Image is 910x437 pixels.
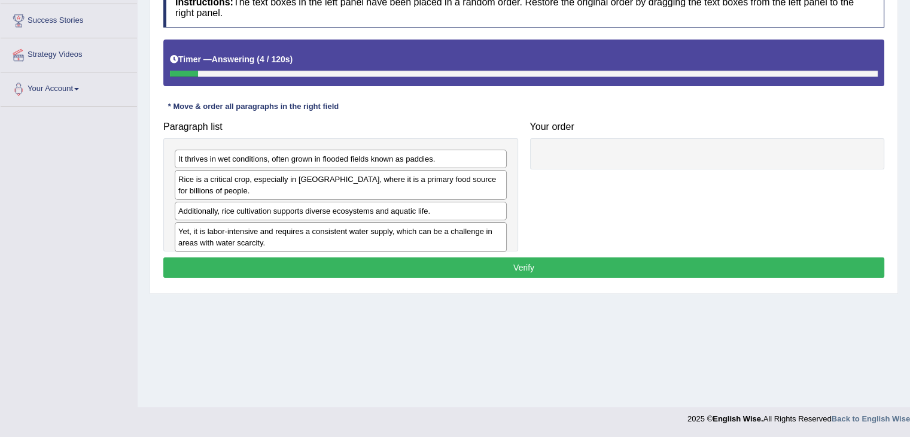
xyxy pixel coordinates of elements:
[290,54,293,64] b: )
[212,54,255,64] b: Answering
[163,101,343,113] div: * Move & order all paragraphs in the right field
[832,414,910,423] a: Back to English Wise
[175,150,507,168] div: It thrives in wet conditions, often grown in flooded fields known as paddies.
[260,54,290,64] b: 4 / 120s
[530,122,885,132] h4: Your order
[175,222,507,252] div: Yet, it is labor-intensive and requires a consistent water supply, which can be a challenge in ar...
[257,54,260,64] b: (
[163,257,884,278] button: Verify
[175,202,507,220] div: Additionally, rice cultivation supports diverse ecosystems and aquatic life.
[170,55,293,64] h5: Timer —
[1,38,137,68] a: Strategy Videos
[1,72,137,102] a: Your Account
[175,170,507,200] div: Rice is a critical crop, especially in [GEOGRAPHIC_DATA], where it is a primary food source for b...
[163,122,518,132] h4: Paragraph list
[687,407,910,424] div: 2025 © All Rights Reserved
[1,4,137,34] a: Success Stories
[713,414,763,423] strong: English Wise.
